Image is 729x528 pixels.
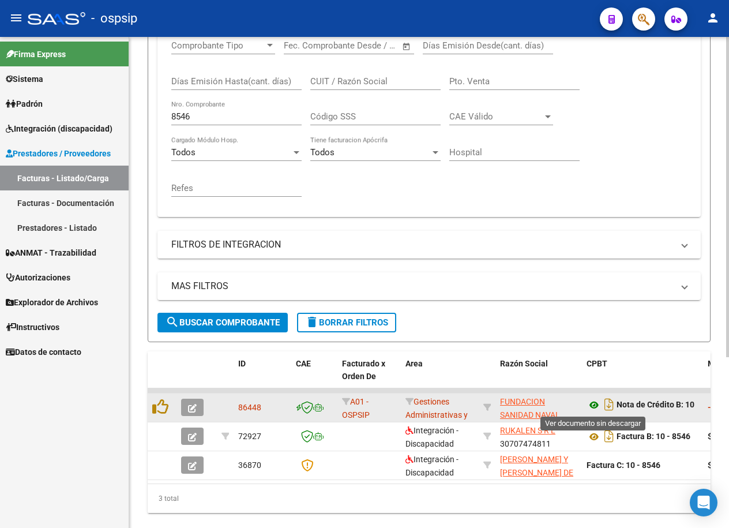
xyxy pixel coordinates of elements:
span: ANMAT - Trazabilidad [6,246,96,259]
span: A01 - OSPSIP [342,397,370,420]
span: ID [238,359,246,368]
span: Razón Social [500,359,548,368]
span: Padrón [6,98,43,110]
span: Datos de contacto [6,346,81,358]
datatable-header-cell: Razón Social [495,351,582,402]
span: Todos [310,147,335,158]
datatable-header-cell: CAE [291,351,337,402]
span: Gestiones Administrativas y Otros [405,397,468,433]
mat-panel-title: MAS FILTROS [171,280,673,293]
mat-panel-title: FILTROS DE INTEGRACION [171,238,673,251]
span: RUKALEN S R L [500,426,555,435]
button: Open calendar [400,40,414,53]
div: 3 total [148,484,711,513]
span: Instructivos [6,321,59,334]
button: Borrar Filtros [297,313,396,332]
span: Integración - Discapacidad [405,426,459,448]
div: 30707474811 [500,424,577,448]
i: Descargar documento [602,427,617,445]
div: Open Intercom Messenger [690,489,717,516]
span: Integración (discapacidad) [6,122,112,135]
mat-icon: person [706,11,720,25]
mat-icon: search [166,315,179,329]
datatable-header-cell: CPBT [582,351,703,402]
input: End date [332,40,388,51]
span: Todos [171,147,196,158]
span: Explorador de Archivos [6,296,98,309]
mat-icon: menu [9,11,23,25]
datatable-header-cell: Facturado x Orden De [337,351,401,402]
datatable-header-cell: ID [234,351,291,402]
span: Autorizaciones [6,271,70,284]
datatable-header-cell: Area [401,351,479,402]
span: Sistema [6,73,43,85]
span: CAE Válido [449,111,543,122]
strong: Factura C: 10 - 8546 [587,460,660,470]
div: 30646918622 [500,395,577,420]
span: Buscar Comprobante [166,317,280,328]
span: - ospsip [91,6,137,31]
span: Comprobante Tipo [171,40,265,51]
mat-icon: delete [305,315,319,329]
span: Facturado x Orden De [342,359,385,381]
span: [PERSON_NAME] Y [PERSON_NAME] DE H. [500,455,573,490]
span: 72927 [238,432,261,441]
span: FUNDACION SANIDAD NAVAL ARGENTINA [500,397,560,433]
button: Buscar Comprobante [157,313,288,332]
i: Descargar documento [602,395,617,414]
mat-expansion-panel-header: MAS FILTROS [157,272,701,300]
span: CPBT [587,359,607,368]
span: Prestadores / Proveedores [6,147,111,160]
span: Area [405,359,423,368]
div: 30708243880 [500,453,577,477]
span: 86448 [238,403,261,412]
mat-expansion-panel-header: FILTROS DE INTEGRACION [157,231,701,259]
span: Firma Express [6,48,66,61]
span: Integración - Discapacidad [405,455,459,477]
span: CAE [296,359,311,368]
strong: Factura B: 10 - 8546 [617,432,690,441]
input: Start date [284,40,321,51]
strong: Nota de Crédito B: 10 - 8546 [587,400,694,425]
span: 36870 [238,460,261,470]
span: Borrar Filtros [305,317,388,328]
